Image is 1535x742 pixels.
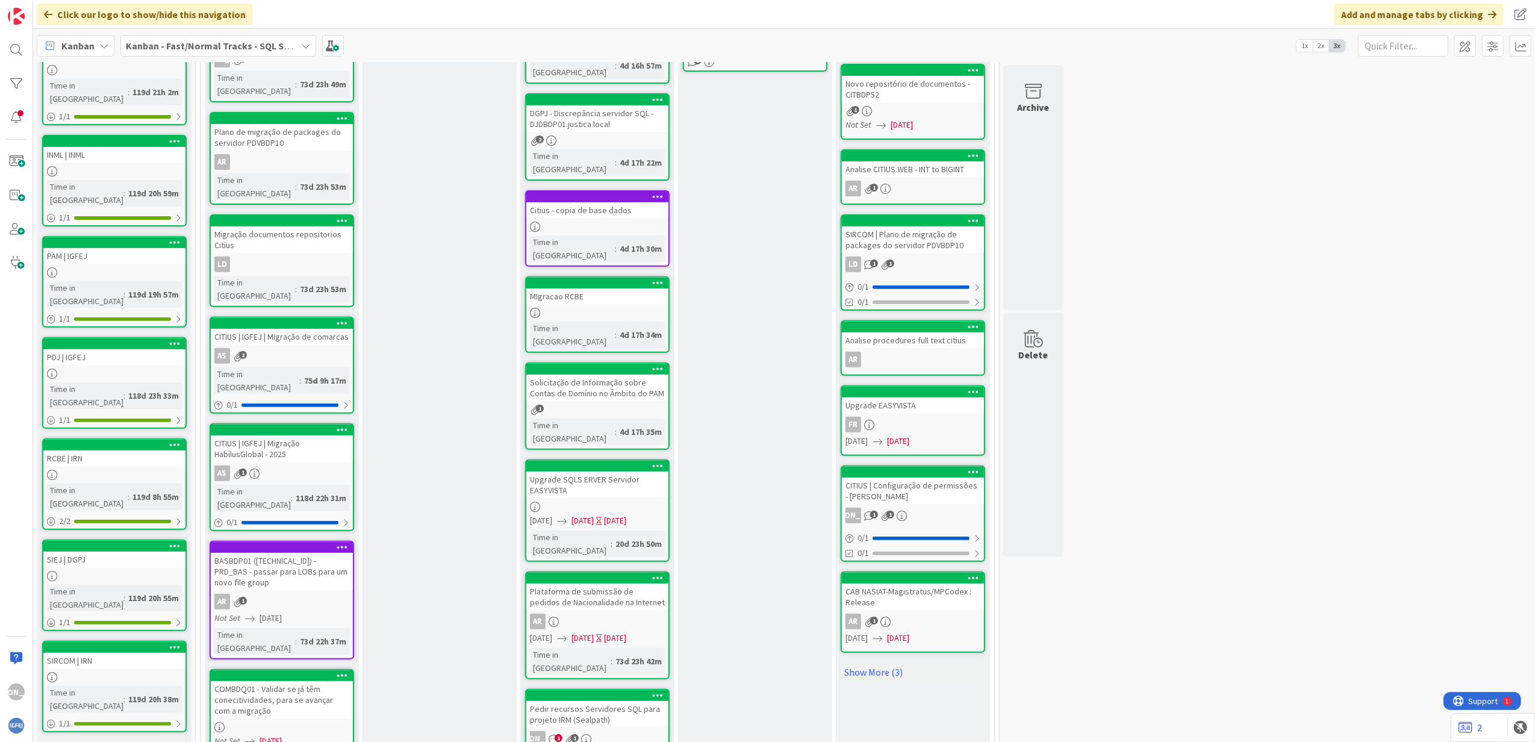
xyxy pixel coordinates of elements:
[852,106,859,114] span: 1
[841,149,985,205] a: Analise CITIUS.WEB - INT to BIGINTAR
[125,693,182,706] div: 119d 20h 38m
[526,614,668,629] div: AR
[526,202,668,218] div: Citius - copia de base dados
[841,214,985,311] a: SIRCOM | Plano de migração de packages do servidor PDVBDP10LD0/10/1
[291,491,293,505] span: :
[43,136,185,163] div: INML | INML
[526,472,668,498] div: Upgrade SQLS ERVER Servidor EASYVISTA
[42,337,187,429] a: PDJ | IGFEJTime in [GEOGRAPHIC_DATA]:118d 23h 33m1/1
[59,313,70,325] span: 1 / 1
[8,684,25,700] div: [PERSON_NAME]
[617,425,665,438] div: 4d 17h 35m
[42,135,187,226] a: INML | INMLTime in [GEOGRAPHIC_DATA]:119d 20h 59m1/1
[8,8,25,25] img: Visit kanbanzone.com
[125,591,182,605] div: 119d 20h 55m
[47,79,128,105] div: Time in [GEOGRAPHIC_DATA]
[211,466,353,481] div: AS
[887,435,909,447] span: [DATE]
[1313,40,1329,52] span: 2x
[842,151,984,177] div: Analise CITIUS.WEB - INT to BIGINT
[615,425,617,438] span: :
[214,71,295,98] div: Time in [GEOGRAPHIC_DATA]
[126,40,312,52] b: Kanban - Fast/Normal Tracks - SQL SERVER
[123,288,125,301] span: :
[214,485,291,511] div: Time in [GEOGRAPHIC_DATA]
[841,64,985,140] a: Novo repositório de documentos - CITBDP52Not Set[DATE]
[43,514,185,529] div: 2/2
[842,397,984,413] div: Upgrade EASYVISTA
[841,466,985,562] a: CITIUS | Configuração de permissões - [PERSON_NAME][PERSON_NAME]0/10/1
[530,322,615,348] div: Time in [GEOGRAPHIC_DATA]
[1329,40,1345,52] span: 3x
[530,614,546,629] div: AR
[526,690,668,728] div: Pedir recursos Servidores SQL para projeto IRM (Sealpath)
[526,364,668,401] div: Solicitação de Informação sobre Contas de Domínio no Âmbito do PAM
[530,648,611,675] div: Time in [GEOGRAPHIC_DATA]
[870,617,878,625] span: 1
[260,612,282,625] span: [DATE]
[845,435,868,447] span: [DATE]
[211,226,353,253] div: Migração documentos repositorios Citius
[125,288,182,301] div: 119d 19h 57m
[842,614,984,629] div: AR
[297,180,349,193] div: 73d 23h 53m
[530,235,615,262] div: Time in [GEOGRAPHIC_DATA]
[42,438,187,530] a: RCBE | IRNTime in [GEOGRAPHIC_DATA]:119d 8h 55m2/2
[43,552,185,567] div: SIEJ | DGPJ
[617,328,665,341] div: 4d 17h 34m
[210,317,354,414] a: CITIUS | IGFEJ | Migração de comarcasASTime in [GEOGRAPHIC_DATA]:75d 9h 17m0/1
[47,180,123,207] div: Time in [GEOGRAPHIC_DATA]
[295,282,297,296] span: :
[604,632,626,644] div: [DATE]
[211,154,353,170] div: AR
[526,95,668,132] div: DGPJ - Discrepância servidor SQL - DJDBDP01.justica.local
[530,149,615,176] div: Time in [GEOGRAPHIC_DATA]
[59,616,70,629] span: 1 / 1
[211,397,353,413] div: 0/1
[536,136,544,143] span: 2
[526,461,668,498] div: Upgrade SQLS ERVER Servidor EASYVISTA
[43,615,185,630] div: 1/1
[43,642,185,669] div: SIRCOM | IRN
[47,484,128,510] div: Time in [GEOGRAPHIC_DATA]
[858,532,869,544] span: 0 / 1
[845,632,868,644] span: [DATE]
[43,450,185,466] div: RCBE | IRN
[530,632,552,644] span: [DATE]
[43,413,185,428] div: 1/1
[530,514,552,527] span: [DATE]
[301,374,349,387] div: 75d 9h 17m
[615,328,617,341] span: :
[211,515,353,530] div: 0/1
[43,248,185,264] div: PAM | IGFEJ
[841,320,985,376] a: Analise procedures full text citiusAR
[43,349,185,365] div: PDJ | IGFEJ
[530,531,611,557] div: Time in [GEOGRAPHIC_DATA]
[211,257,353,272] div: LD
[842,478,984,504] div: CITIUS | Configuração de permissões - [PERSON_NAME]
[25,2,55,16] span: Support
[525,93,670,181] a: DGPJ - Discrepância servidor SQL - DJDBDP01.justica.localTime in [GEOGRAPHIC_DATA]:4d 17h 22m
[612,655,665,668] div: 73d 23h 42m
[128,490,129,503] span: :
[842,531,984,546] div: 0/1
[526,278,668,304] div: MIgracao RCBE
[125,187,182,200] div: 119d 20h 59m
[845,352,861,367] div: AR
[42,540,187,631] a: SIEJ | DGPJTime in [GEOGRAPHIC_DATA]:119d 20h 55m1/1
[214,466,230,481] div: AS
[8,717,25,734] img: avatar
[214,367,299,394] div: Time in [GEOGRAPHIC_DATA]
[842,322,984,348] div: Analise procedures full text citius
[615,156,617,169] span: :
[43,716,185,731] div: 1/1
[842,508,984,523] div: [PERSON_NAME]
[1019,348,1048,362] div: Delete
[525,190,670,267] a: Citius - copia de base dadosTime in [GEOGRAPHIC_DATA]:4d 17h 30m
[526,375,668,401] div: Solicitação de Informação sobre Contas de Domínio no Âmbito do PAM
[42,236,187,328] a: PAM | IGFEJTime in [GEOGRAPHIC_DATA]:119d 19h 57m1/1
[239,469,247,476] span: 1
[870,184,878,192] span: 1
[211,318,353,344] div: CITIUS | IGFEJ | Migração de comarcas
[530,52,615,79] div: Time in [GEOGRAPHIC_DATA]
